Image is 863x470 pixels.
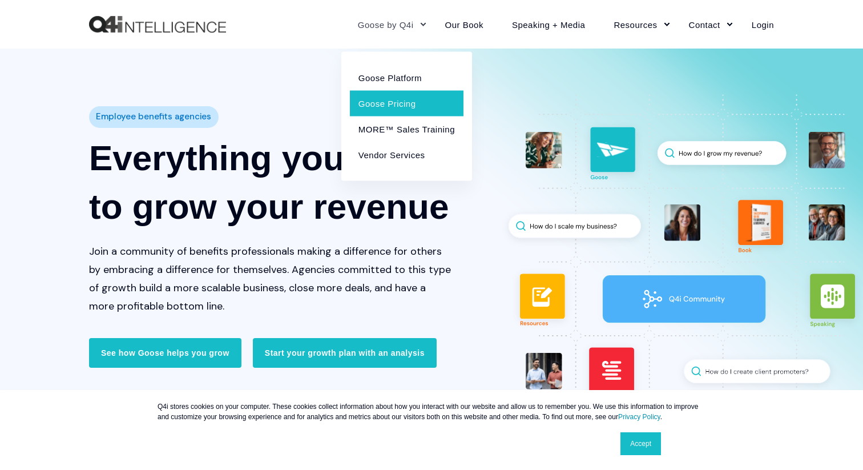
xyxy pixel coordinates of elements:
[89,242,452,315] p: Join a community of benefits professionals making a difference for others by embracing a differen...
[350,116,463,142] a: MORE™ Sales Training
[350,142,463,167] a: Vendor Services
[350,90,463,116] a: Goose Pricing
[350,65,463,90] a: Goose Platform
[96,109,211,125] span: Employee benefits agencies
[89,134,452,231] h1: Everything you need to grow your revenue
[89,16,226,33] a: Back to Home
[618,413,660,421] a: Privacy Policy
[620,432,661,455] a: Accept
[158,401,705,422] p: Q4i stores cookies on your computer. These cookies collect information about how you interact wit...
[253,338,437,368] a: Start your growth plan with an analysis
[89,338,241,368] a: See how Goose helps you grow
[89,16,226,33] img: Q4intelligence, LLC logo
